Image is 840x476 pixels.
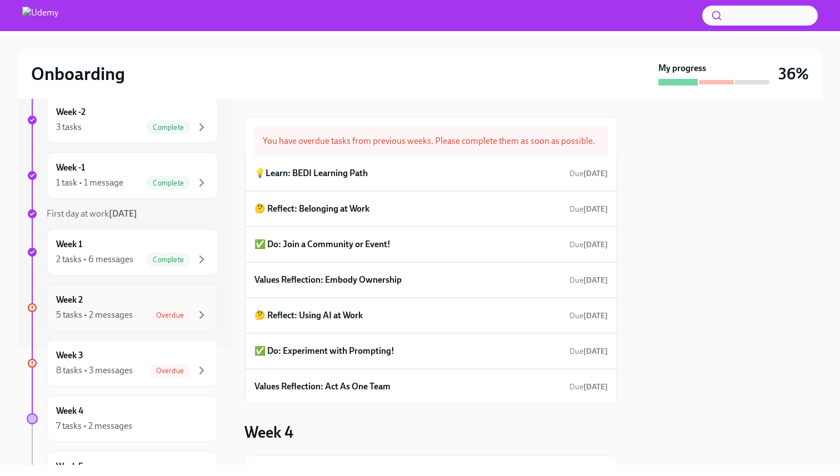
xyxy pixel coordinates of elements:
span: September 14th, 2025 06:30 [569,346,608,357]
h6: 🤔 Reflect: Using AI at Work [254,309,363,322]
h6: Week 4 [56,405,83,417]
h6: ✅ Do: Join a Community or Event! [254,238,391,250]
h6: 🤔 Reflect: Belonging at Work [254,203,369,215]
span: Complete [146,255,191,264]
h6: Week 1 [56,238,82,250]
a: 🤔 Reflect: Using AI at WorkDue[DATE] [254,307,608,324]
span: Overdue [149,367,191,375]
h3: 36% [778,64,809,84]
h6: ✅ Do: Experiment with Prompting! [254,345,394,357]
a: 💡Learn: BEDI Learning PathDue[DATE] [254,165,608,182]
span: Overdue [149,311,191,319]
strong: [DATE] [583,275,608,285]
strong: My progress [658,62,706,74]
span: Due [569,275,608,285]
h6: Week 3 [56,349,83,362]
span: September 14th, 2025 06:30 [569,310,608,321]
h2: Onboarding [31,63,125,85]
a: ✅ Do: Experiment with Prompting!Due[DATE] [254,343,608,359]
a: Week -11 task • 1 messageComplete [27,152,218,199]
span: Due [569,240,608,249]
a: Values Reflection: Act As One TeamDue[DATE] [254,378,608,395]
div: 7 tasks • 2 messages [56,420,132,432]
span: September 7th, 2025 06:30 [569,239,608,250]
strong: [DATE] [583,311,608,320]
span: First day at work [47,208,137,219]
a: Week 38 tasks • 3 messagesOverdue [27,340,218,387]
div: 8 tasks • 3 messages [56,364,133,377]
a: Values Reflection: Embody OwnershipDue[DATE] [254,272,608,288]
div: 5 tasks • 2 messages [56,309,133,321]
span: Complete [146,123,191,132]
h6: Week -1 [56,162,85,174]
img: Udemy [22,7,58,24]
h6: Values Reflection: Act As One Team [254,380,391,393]
span: Due [569,347,608,356]
span: September 7th, 2025 06:30 [569,168,608,179]
h6: Week -2 [56,106,86,118]
div: 1 task • 1 message [56,177,123,189]
div: 2 tasks • 6 messages [56,253,133,265]
span: September 10th, 2025 06:30 [569,275,608,285]
h6: Values Reflection: Embody Ownership [254,274,402,286]
span: September 7th, 2025 06:30 [569,204,608,214]
a: ✅ Do: Join a Community or Event!Due[DATE] [254,236,608,253]
span: September 15th, 2025 05:30 [569,382,608,392]
div: 3 tasks [56,121,82,133]
div: You have overdue tasks from previous weeks. Please complete them as soon as possible. [254,126,608,156]
strong: [DATE] [583,169,608,178]
h6: Week 2 [56,294,83,306]
a: 🤔 Reflect: Belonging at WorkDue[DATE] [254,201,608,217]
span: Due [569,204,608,214]
strong: [DATE] [583,347,608,356]
h6: 💡Learn: BEDI Learning Path [254,167,368,179]
a: First day at work[DATE] [27,208,218,220]
span: Complete [146,179,191,187]
span: Due [569,169,608,178]
strong: [DATE] [109,208,137,219]
a: Week 12 tasks • 6 messagesComplete [27,229,218,275]
a: Week -23 tasksComplete [27,97,218,143]
strong: [DATE] [583,204,608,214]
a: Week 47 tasks • 2 messages [27,395,218,442]
h3: Week 4 [244,422,293,442]
strong: [DATE] [583,240,608,249]
a: Week 25 tasks • 2 messagesOverdue [27,284,218,331]
span: Due [569,382,608,392]
h6: Week 5 [56,460,83,473]
strong: [DATE] [583,382,608,392]
span: Due [569,311,608,320]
